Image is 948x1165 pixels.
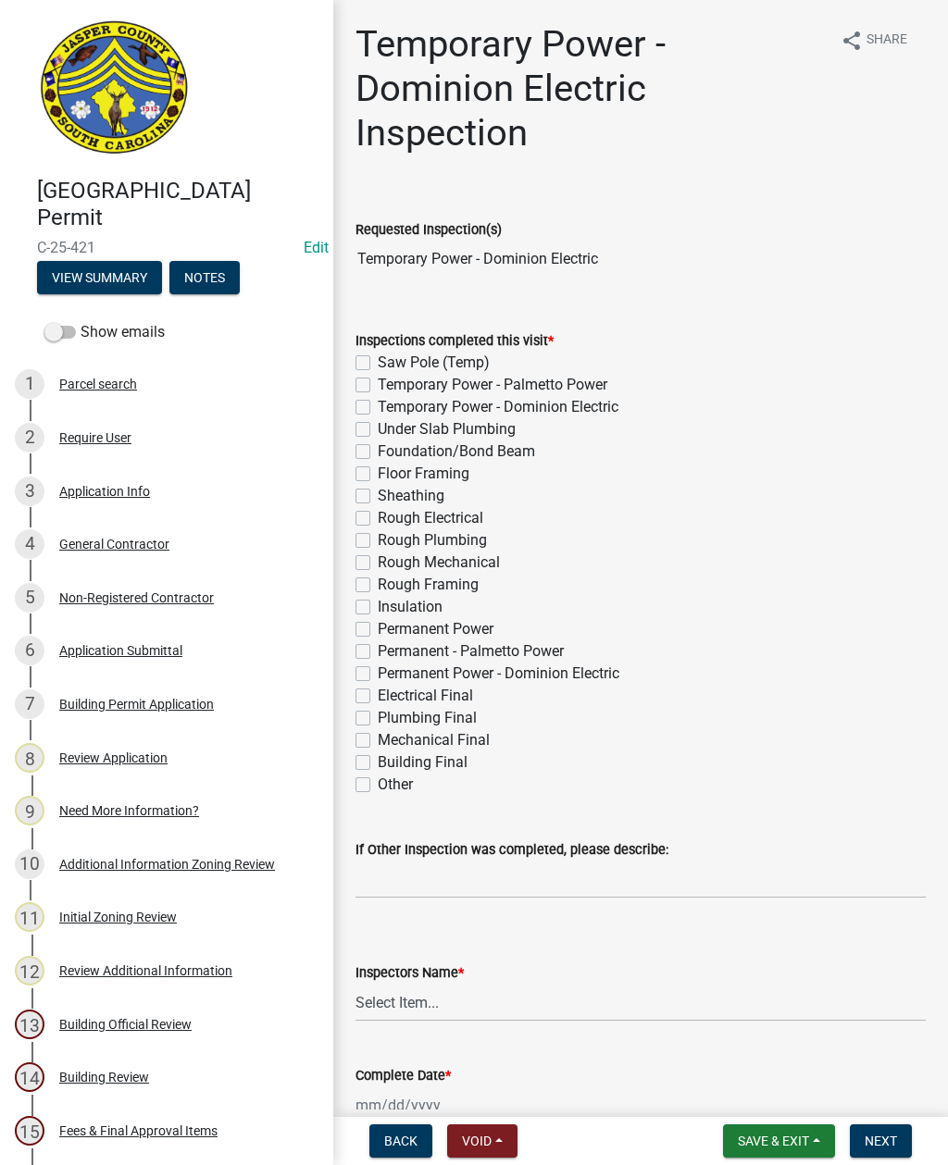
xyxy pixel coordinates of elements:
[59,858,275,871] div: Additional Information Zoning Review
[304,239,329,256] a: Edit
[355,22,826,155] h1: Temporary Power - Dominion Electric Inspection
[355,335,554,348] label: Inspections completed this visit
[59,591,214,604] div: Non-Registered Contractor
[15,1062,44,1092] div: 14
[378,418,516,440] label: Under Slab Plumbing
[15,1010,44,1039] div: 13
[59,964,232,977] div: Review Additional Information
[59,1124,218,1137] div: Fees & Final Approval Items
[59,804,199,817] div: Need More Information?
[378,751,468,774] label: Building Final
[59,378,137,390] div: Parcel search
[378,374,607,396] label: Temporary Power - Palmetto Power
[15,1116,44,1146] div: 15
[15,583,44,613] div: 5
[378,485,444,507] label: Sheathing
[15,369,44,399] div: 1
[865,1134,897,1148] span: Next
[378,685,473,707] label: Electrical Final
[15,423,44,452] div: 2
[15,689,44,719] div: 7
[15,956,44,985] div: 12
[378,618,493,640] label: Permanent Power
[378,440,535,463] label: Foundation/Bond Beam
[15,849,44,879] div: 10
[37,239,296,256] span: C-25-421
[355,1070,451,1083] label: Complete Date
[355,844,668,857] label: If Other Inspection was completed, please describe:
[15,477,44,506] div: 3
[15,636,44,665] div: 6
[378,574,479,596] label: Rough Framing
[15,902,44,932] div: 11
[378,707,477,729] label: Plumbing Final
[15,743,44,773] div: 8
[37,271,162,286] wm-modal-confirm: Summary
[59,751,168,764] div: Review Application
[378,774,413,796] label: Other
[369,1124,432,1158] button: Back
[15,796,44,825] div: 9
[378,507,483,529] label: Rough Electrical
[59,698,214,711] div: Building Permit Application
[37,19,192,158] img: Jasper County, South Carolina
[384,1134,418,1148] span: Back
[37,261,162,294] button: View Summary
[44,321,165,343] label: Show emails
[169,261,240,294] button: Notes
[59,644,182,657] div: Application Submittal
[378,640,564,663] label: Permanent - Palmetto Power
[826,22,922,58] button: shareShare
[723,1124,835,1158] button: Save & Exit
[59,1071,149,1084] div: Building Review
[15,529,44,559] div: 4
[378,596,443,618] label: Insulation
[378,663,619,685] label: Permanent Power - Dominion Electric
[304,239,329,256] wm-modal-confirm: Edit Application Number
[37,178,318,231] h4: [GEOGRAPHIC_DATA] Permit
[355,224,502,237] label: Requested Inspection(s)
[355,967,464,980] label: Inspectors Name
[462,1134,492,1148] span: Void
[378,729,490,751] label: Mechanical Final
[59,485,150,498] div: Application Info
[59,431,131,444] div: Require User
[378,529,487,552] label: Rough Plumbing
[378,396,618,418] label: Temporary Power - Dominion Electric
[447,1124,518,1158] button: Void
[867,30,907,52] span: Share
[378,463,469,485] label: Floor Framing
[169,271,240,286] wm-modal-confirm: Notes
[841,30,863,52] i: share
[59,538,169,551] div: General Contractor
[738,1134,809,1148] span: Save & Exit
[355,1086,525,1124] input: mm/dd/yyyy
[378,352,490,374] label: Saw Pole (Temp)
[59,1018,192,1031] div: Building Official Review
[378,552,500,574] label: Rough Mechanical
[59,911,177,923] div: Initial Zoning Review
[850,1124,912,1158] button: Next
